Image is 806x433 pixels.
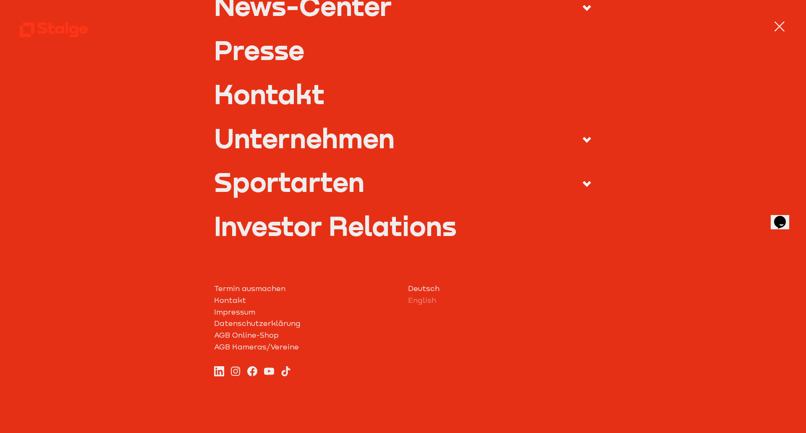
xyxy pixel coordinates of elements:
a: English [408,295,592,307]
a: Presse [214,37,592,63]
a: Investor Relations [214,213,592,239]
iframe: chat widget [771,204,798,229]
a: AGB Kameras/Vereine [214,341,398,353]
div: Sportarten [214,168,364,195]
a: Datenschutzerklärung [214,318,398,330]
a: Kontakt [214,81,592,107]
div: Unternehmen [214,125,395,151]
a: AGB Online-Shop [214,330,398,341]
a: Impressum [214,307,398,318]
a: Kontakt [214,295,398,307]
a: Termin ausmachen [214,283,398,295]
a: Deutsch [408,283,592,295]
